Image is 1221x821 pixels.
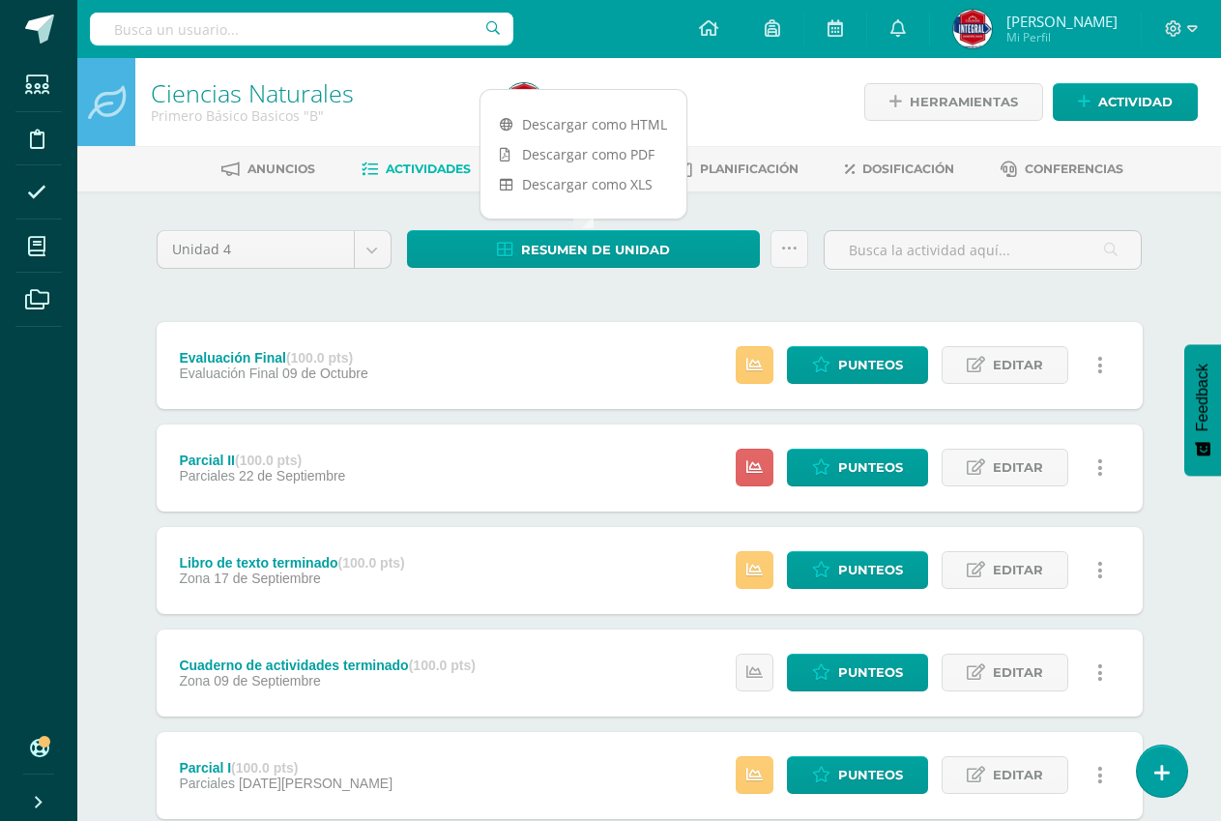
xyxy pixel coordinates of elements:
span: 09 de Octubre [282,366,368,381]
a: Punteos [787,756,928,794]
span: Editar [993,757,1043,793]
span: Unidad 4 [172,231,339,268]
div: Parcial I [179,760,392,776]
div: Primero Básico Basicos 'B' [151,106,481,125]
strong: (100.0 pts) [235,453,302,468]
input: Busca la actividad aquí... [825,231,1141,269]
span: Parciales [179,776,235,791]
span: Resumen de unidad [521,232,670,268]
strong: (100.0 pts) [338,555,405,571]
span: Mi Perfil [1006,29,1118,45]
span: 17 de Septiembre [214,571,321,586]
a: Dosificación [845,154,954,185]
div: Cuaderno de actividades terminado [179,658,476,673]
span: 09 de Septiembre [214,673,321,689]
span: Punteos [838,552,903,588]
h1: Ciencias Naturales [151,79,481,106]
span: Evaluación Final [179,366,278,381]
span: Zona [179,673,210,689]
span: 22 de Septiembre [239,468,346,484]
a: Punteos [787,551,928,589]
span: Actividad [1098,84,1173,120]
a: Punteos [787,449,928,486]
a: Herramientas [864,83,1043,121]
a: Ciencias Naturales [151,76,354,109]
a: Actividades [362,154,471,185]
a: Descargar como PDF [480,139,686,169]
div: Parcial II [179,453,345,468]
a: Descargar como XLS [480,169,686,199]
span: Punteos [838,757,903,793]
span: [DATE][PERSON_NAME] [239,776,392,791]
span: Herramientas [910,84,1018,120]
span: Zona [179,571,210,586]
span: Parciales [179,468,235,484]
input: Busca un usuario... [90,13,513,45]
span: Dosificación [862,161,954,176]
span: Feedback [1194,364,1211,431]
img: d976617d5cae59a017fc8fde6d31eccf.png [505,83,543,122]
strong: (100.0 pts) [409,658,476,673]
span: Conferencias [1025,161,1123,176]
span: Editar [993,552,1043,588]
span: Editar [993,450,1043,485]
span: Actividades [386,161,471,176]
a: Planificación [680,154,799,185]
span: Anuncios [247,161,315,176]
span: Planificación [700,161,799,176]
span: Punteos [838,450,903,485]
a: Unidad 4 [158,231,391,268]
span: Punteos [838,655,903,690]
a: Anuncios [221,154,315,185]
a: Actividad [1053,83,1198,121]
a: Conferencias [1001,154,1123,185]
span: Editar [993,347,1043,383]
a: Punteos [787,654,928,691]
button: Feedback - Mostrar encuesta [1184,344,1221,476]
div: Libro de texto terminado [179,555,404,571]
span: Editar [993,655,1043,690]
a: Descargar como HTML [480,109,686,139]
span: [PERSON_NAME] [1006,12,1118,31]
a: Punteos [787,346,928,384]
img: d976617d5cae59a017fc8fde6d31eccf.png [953,10,992,48]
div: Evaluación Final [179,350,367,366]
strong: (100.0 pts) [231,760,298,776]
span: Punteos [838,347,903,383]
a: Resumen de unidad [407,230,761,268]
strong: (100.0 pts) [286,350,353,366]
